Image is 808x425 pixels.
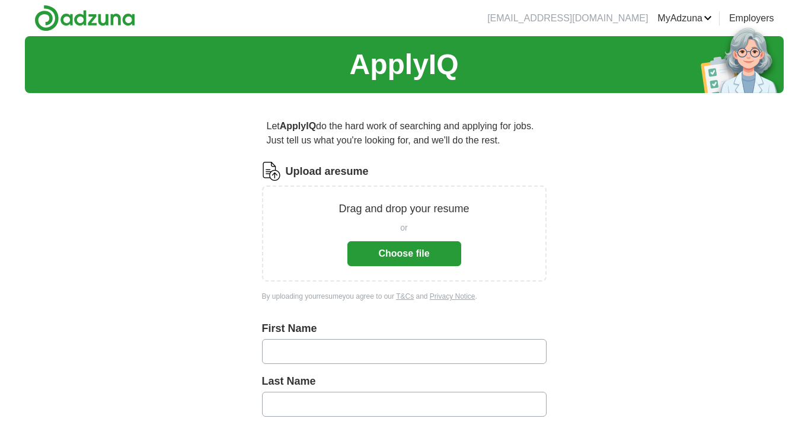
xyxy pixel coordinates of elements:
label: First Name [262,321,547,337]
a: Privacy Notice [430,292,475,301]
span: or [400,222,407,234]
strong: ApplyIQ [280,121,316,131]
p: Drag and drop your resume [338,201,469,217]
a: MyAdzuna [657,11,712,25]
label: Upload a resume [286,164,369,180]
img: CV Icon [262,162,281,181]
h1: ApplyIQ [349,43,458,86]
a: Employers [729,11,774,25]
li: [EMAIL_ADDRESS][DOMAIN_NAME] [487,11,648,25]
a: T&Cs [396,292,414,301]
img: Adzuna logo [34,5,135,31]
p: Let do the hard work of searching and applying for jobs. Just tell us what you're looking for, an... [262,114,547,152]
div: By uploading your resume you agree to our and . [262,291,547,302]
label: Last Name [262,373,547,389]
button: Choose file [347,241,461,266]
